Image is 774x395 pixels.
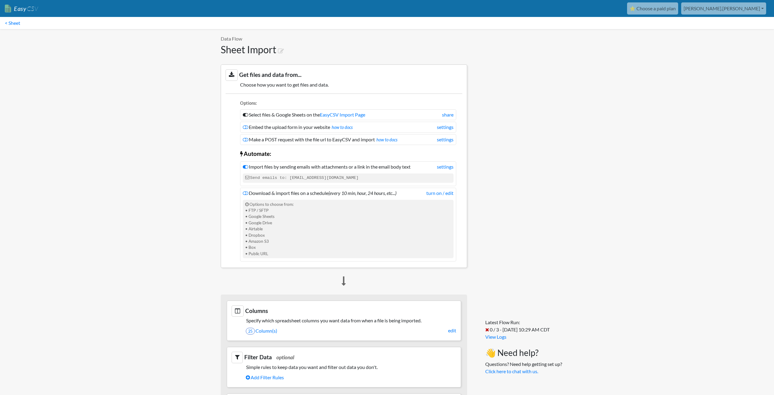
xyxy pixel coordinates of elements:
li: Import files by sending emails with attachments or a link in the email body text [240,161,456,186]
a: 25Column(s) [246,326,456,336]
li: Options: [240,100,456,108]
a: EasyCSV [5,2,38,15]
a: share [442,111,454,118]
li: Download & import files on a schedule [240,188,456,262]
a: edit [448,327,456,334]
a: how to docs [332,125,353,130]
h3: Filter Data [232,352,456,363]
span: Latest Flow Run: 0 / 3 - [DATE] 10:29 AM CDT [485,319,550,332]
a: settings [437,123,454,131]
a: turn on / edit [426,189,454,197]
h3: 👋 Need help? [485,348,562,358]
h3: Get files and data from... [226,69,462,81]
span: CSV [26,5,38,12]
li: Embed the upload form in your website [240,122,456,133]
a: Click here to chat with us. [485,368,538,374]
a: View Logs [485,334,506,340]
p: Questions? Need help getting set up? [485,360,562,375]
div: Options to choose from: • FTP / SFTP • Google Sheets • Google Drive • Airtable • Dropbox • Amazon... [243,200,454,258]
span: 25 [246,328,255,334]
p: Data Flow [221,35,467,42]
h1: Sheet Import [221,44,467,55]
a: EasyCSV Import Page [320,112,365,117]
h5: Simple rules to keep data you want and filter out data you don't. [232,364,456,370]
a: ⭐ Choose a paid plan [627,2,678,15]
a: Add Filter Rules [246,372,456,383]
a: settings [437,163,454,170]
i: (every 10 min, hour, 24 hours, etc...) [328,190,396,196]
a: [PERSON_NAME].[PERSON_NAME] [681,2,766,15]
li: Make a POST request with the file url to EasyCSV and import [240,134,456,145]
code: Send emails to: [EMAIL_ADDRESS][DOMAIN_NAME] [243,173,454,183]
h5: Specify which spreadsheet columns you want data from when a file is being imported. [232,318,456,323]
span: optional [276,354,294,360]
a: settings [437,136,454,143]
h5: Choose how you want to get files and data. [226,82,462,87]
h3: Columns [232,305,456,317]
a: how to docs [376,137,398,142]
li: Select files & Google Sheets on the [240,109,456,120]
li: Automate: [240,146,456,160]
